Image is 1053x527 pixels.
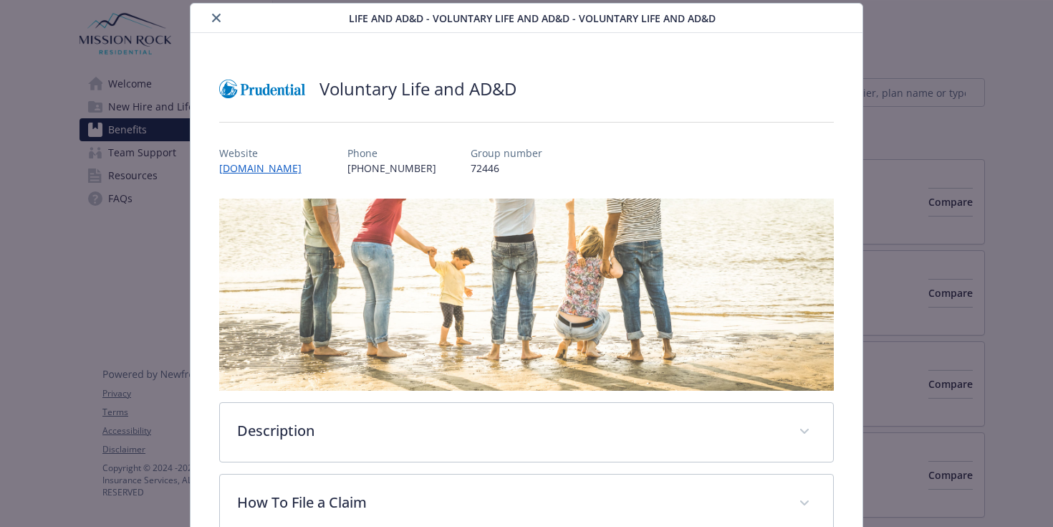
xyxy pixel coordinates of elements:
img: banner [219,199,835,391]
p: [PHONE_NUMBER] [347,161,436,176]
p: Phone [347,146,436,161]
span: Life and AD&D - Voluntary Life and AD&D - Voluntary Life and AD&D [349,11,716,26]
div: Description [220,403,834,462]
a: [DOMAIN_NAME] [219,161,313,175]
p: Description [237,420,782,442]
p: Website [219,146,313,161]
p: Group number [471,146,542,161]
button: close [208,9,225,27]
h2: Voluntary Life and AD&D [319,77,516,101]
img: Prudential Insurance Co of America [219,67,305,110]
p: 72446 [471,161,542,176]
p: How To File a Claim [237,492,782,513]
